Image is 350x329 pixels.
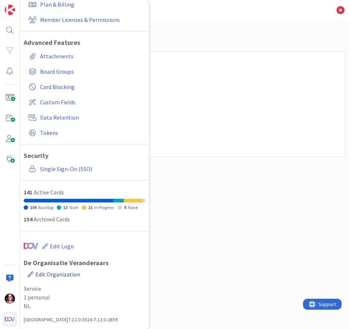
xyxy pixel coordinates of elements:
[24,39,145,47] h1: Advanced Features
[24,215,145,224] div: Archived Cards
[25,96,145,109] a: Custom Fields
[24,188,145,197] div: Active Cards
[40,128,142,137] span: Tokens
[24,284,145,293] span: Service
[5,314,15,324] img: avatar
[25,50,145,63] a: Attachments
[40,67,142,76] span: Board Groups
[5,294,15,304] img: BK
[15,1,33,10] span: Support
[35,271,80,278] span: Edit Organization
[24,152,145,160] h1: Security
[24,259,145,282] h1: De Organisatie Veranderaars
[42,239,74,254] button: Edit Logo
[25,162,145,175] a: Single Sign-On (SSO)
[40,113,142,122] span: Data Retention
[24,189,32,196] span: 141
[40,98,142,107] span: Custom Fields
[63,205,67,210] span: 12
[27,267,80,282] button: Edit Organization
[38,205,53,210] span: Backlog
[124,205,126,210] span: 4
[88,205,93,210] span: 21
[25,126,145,139] a: Tokens
[128,205,138,210] span: None
[5,5,15,15] img: Visit kanbanzone.com
[25,13,145,26] a: Member Licenses & Permissions
[25,65,145,78] a: Board Groups
[25,111,145,124] a: Data Retention
[24,316,145,324] div: [GEOGRAPHIC_DATA] 7.12.0-3516-7.12.0-2859
[30,205,36,210] span: 104
[25,80,145,93] a: Card Blocking
[25,51,345,157] textarea: How
[24,216,32,223] span: 154
[94,205,114,210] span: In Progress
[50,243,74,250] span: Edit Logo
[40,82,142,91] span: Card Blocking
[24,302,145,310] span: NL
[24,239,38,253] img: avatar
[69,205,78,210] span: Start
[24,293,145,302] span: 1 personal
